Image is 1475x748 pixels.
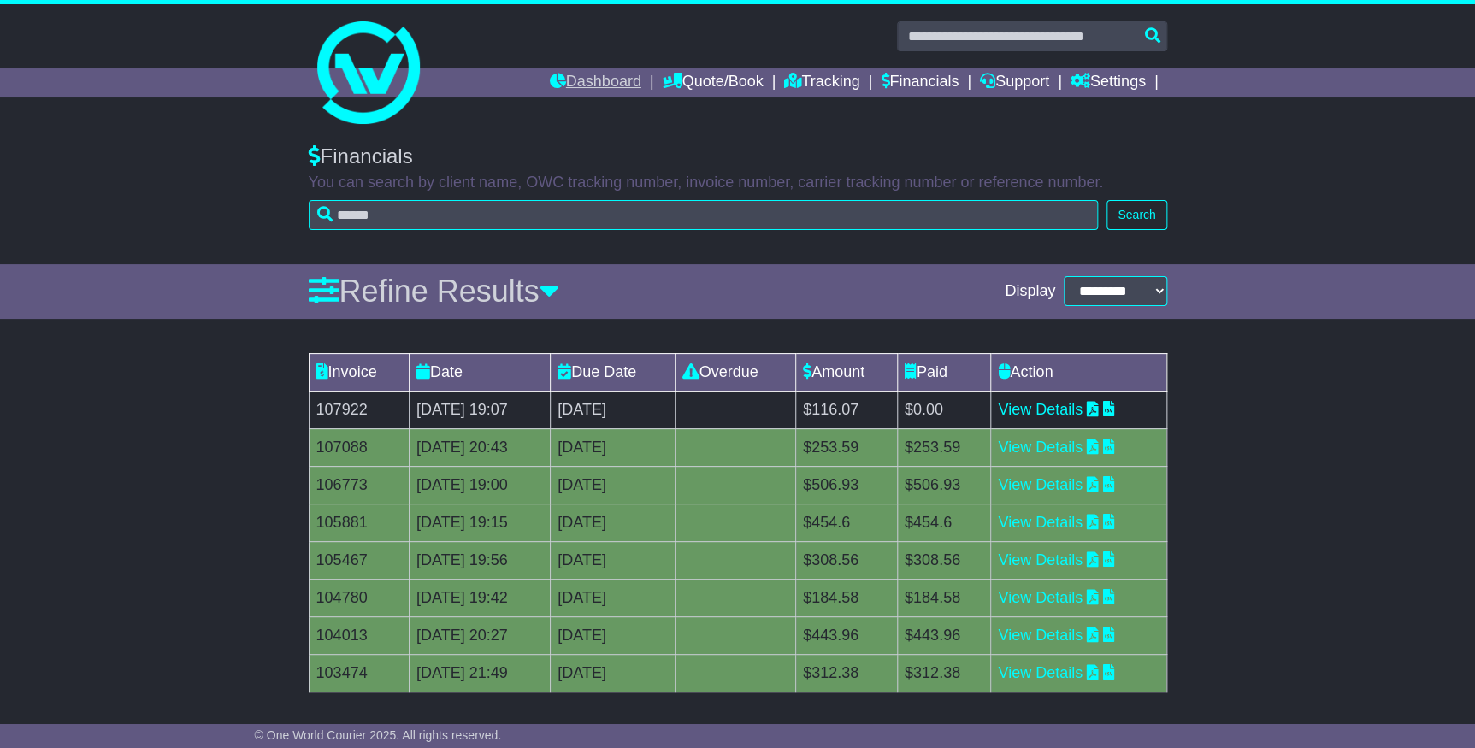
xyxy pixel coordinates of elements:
td: $312.38 [796,654,898,692]
td: [DATE] 20:43 [409,428,550,466]
a: View Details [998,627,1083,644]
td: $506.93 [897,466,991,504]
td: [DATE] 19:07 [409,391,550,428]
td: $454.6 [796,504,898,541]
td: [DATE] [551,579,675,616]
td: $443.96 [897,616,991,654]
td: Action [991,353,1166,391]
td: [DATE] 19:42 [409,579,550,616]
td: 106773 [309,466,409,504]
td: Invoice [309,353,409,391]
td: $506.93 [796,466,898,504]
button: Search [1106,200,1166,230]
td: $184.58 [796,579,898,616]
td: [DATE] 19:15 [409,504,550,541]
td: Date [409,353,550,391]
td: 103474 [309,654,409,692]
a: View Details [998,589,1083,606]
td: [DATE] [551,616,675,654]
td: [DATE] [551,391,675,428]
a: Refine Results [309,274,559,309]
td: $116.07 [796,391,898,428]
a: View Details [998,401,1083,418]
td: $312.38 [897,654,991,692]
span: Display [1005,282,1055,301]
td: Overdue [675,353,795,391]
p: You can search by client name, OWC tracking number, invoice number, carrier tracking number or re... [309,174,1167,192]
a: View Details [998,476,1083,493]
td: 107088 [309,428,409,466]
a: Support [980,68,1049,97]
td: Amount [796,353,898,391]
td: $0.00 [897,391,991,428]
td: Due Date [551,353,675,391]
td: Paid [897,353,991,391]
td: [DATE] [551,504,675,541]
td: [DATE] [551,428,675,466]
td: $308.56 [796,541,898,579]
td: $184.58 [897,579,991,616]
span: © One World Courier 2025. All rights reserved. [255,728,502,742]
td: $253.59 [897,428,991,466]
td: 104013 [309,616,409,654]
td: $253.59 [796,428,898,466]
a: Tracking [784,68,859,97]
a: View Details [998,664,1083,681]
div: Financials [309,144,1167,169]
td: [DATE] 21:49 [409,654,550,692]
td: 107922 [309,391,409,428]
td: 104780 [309,579,409,616]
a: View Details [998,439,1083,456]
td: $308.56 [897,541,991,579]
td: [DATE] [551,466,675,504]
td: 105881 [309,504,409,541]
a: Financials [881,68,959,97]
td: $454.6 [897,504,991,541]
td: 105467 [309,541,409,579]
a: Quote/Book [662,68,763,97]
a: View Details [998,551,1083,568]
td: [DATE] [551,541,675,579]
td: $443.96 [796,616,898,654]
a: View Details [998,514,1083,531]
td: [DATE] [551,654,675,692]
td: [DATE] 19:00 [409,466,550,504]
a: Settings [1071,68,1146,97]
td: [DATE] 19:56 [409,541,550,579]
a: Dashboard [550,68,641,97]
td: [DATE] 20:27 [409,616,550,654]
